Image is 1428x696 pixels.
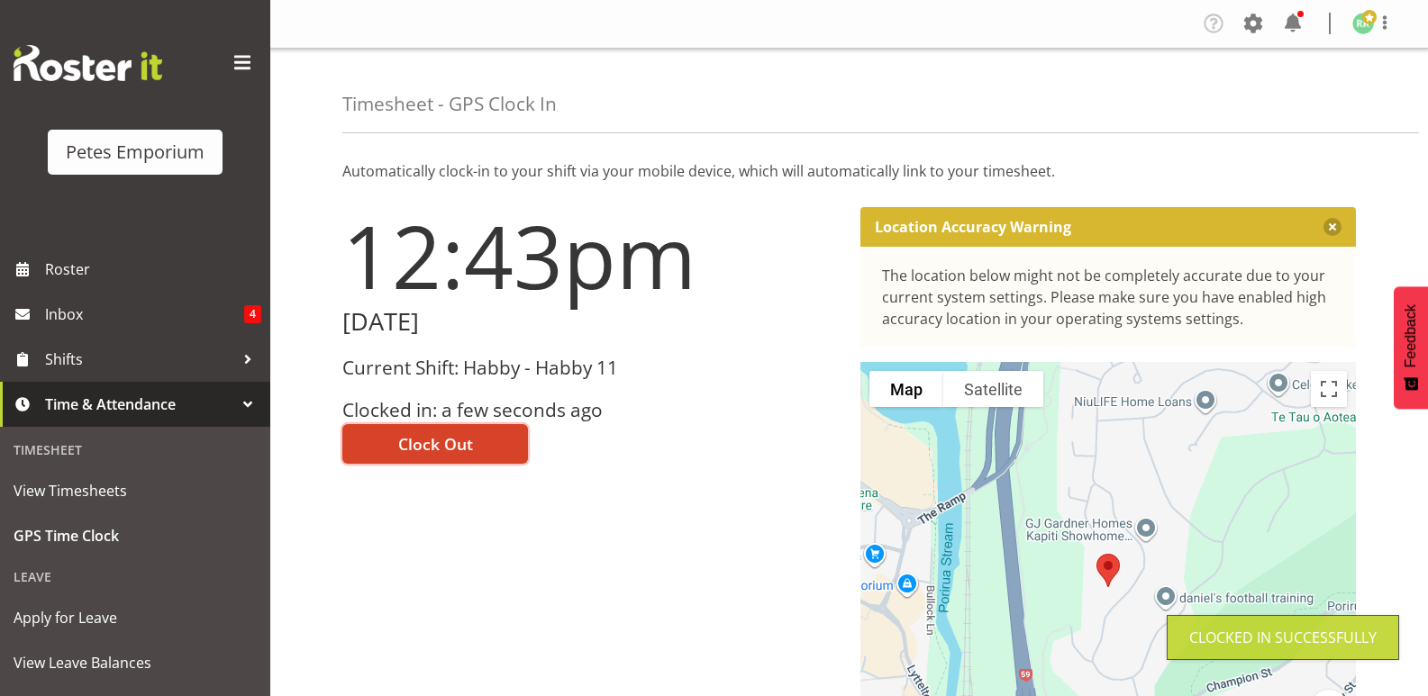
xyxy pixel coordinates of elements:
h2: [DATE] [342,308,839,336]
p: Automatically clock-in to your shift via your mobile device, which will automatically link to you... [342,160,1356,182]
div: Petes Emporium [66,139,205,166]
span: Clock Out [398,432,473,456]
img: ruth-robertson-taylor722.jpg [1352,13,1374,34]
span: 4 [244,305,261,323]
span: View Leave Balances [14,649,257,676]
div: Leave [5,558,266,595]
button: Close message [1323,218,1342,236]
div: Clocked in Successfully [1189,627,1377,648]
a: View Leave Balances [5,640,266,685]
span: Apply for Leave [14,604,257,631]
button: Show street map [869,371,943,407]
a: View Timesheets [5,468,266,513]
span: Inbox [45,301,244,328]
span: Time & Attendance [45,391,234,418]
button: Feedback - Show survey [1394,286,1428,409]
span: View Timesheets [14,477,257,504]
h4: Timesheet - GPS Clock In [342,94,557,114]
span: Roster [45,256,261,283]
button: Toggle fullscreen view [1311,371,1347,407]
div: The location below might not be completely accurate due to your current system settings. Please m... [882,265,1335,330]
div: Timesheet [5,431,266,468]
p: Location Accuracy Warning [875,218,1071,236]
button: Show satellite imagery [943,371,1043,407]
span: Shifts [45,346,234,373]
span: GPS Time Clock [14,522,257,549]
button: Clock Out [342,424,528,464]
a: GPS Time Clock [5,513,266,558]
h3: Current Shift: Habby - Habby 11 [342,357,839,378]
a: Apply for Leave [5,595,266,640]
h1: 12:43pm [342,207,839,304]
span: Feedback [1403,304,1419,367]
h3: Clocked in: a few seconds ago [342,400,839,420]
img: Rosterit website logo [14,45,162,81]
